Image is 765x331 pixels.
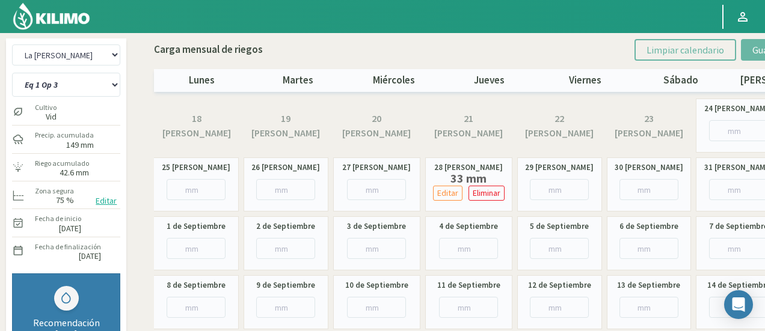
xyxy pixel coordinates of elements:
p: jueves [441,73,537,88]
p: Editar [437,186,458,200]
input: mm [256,179,315,200]
label: 12 de Septiembre [528,279,591,291]
label: 20 [PERSON_NAME] [339,111,414,141]
input: mm [619,238,678,259]
label: Fecha de finalización [35,241,101,252]
label: 8 de Septiembre [167,279,226,291]
label: Riego acumulado [35,158,89,169]
label: [DATE] [59,225,81,232]
p: sábado [633,73,729,88]
label: 9 de Septiembre [256,279,315,291]
label: 21 [PERSON_NAME] [431,111,506,141]
p: Carga mensual de riegos [154,42,263,58]
span: Limpiar calendario [647,44,724,56]
label: 27 [PERSON_NAME] [342,162,411,174]
label: 2 de Septiembre [256,220,315,232]
label: 28 [PERSON_NAME] [434,162,503,174]
input: mm [167,238,226,259]
p: martes [250,73,346,88]
input: mm [439,238,498,259]
label: 22 [PERSON_NAME] [523,111,596,141]
label: Cultivo [35,102,57,113]
label: 26 [PERSON_NAME] [251,162,320,174]
label: 10 de Septiembre [345,279,408,291]
div: Recomendación [25,317,108,329]
button: Limpiar calendario [634,39,736,61]
label: 149 mm [66,141,94,149]
label: 1 de Septiembre [167,220,226,232]
label: 42.6 mm [60,169,89,177]
label: 11 de Septiembre [437,279,500,291]
label: Vid [35,113,57,121]
p: miércoles [346,73,441,88]
p: lunes [154,73,250,88]
input: mm [347,297,406,318]
input: mm [347,238,406,259]
input: mm [439,297,498,318]
label: 19 [PERSON_NAME] [250,111,322,141]
label: 29 [PERSON_NAME] [525,162,594,174]
input: mm [347,179,406,200]
input: mm [530,179,589,200]
label: Precip. acumulada [35,130,94,141]
p: viernes [537,73,633,88]
button: Editar [92,194,120,208]
label: 18 [PERSON_NAME] [160,111,233,141]
label: 75 % [56,196,74,204]
label: 3 de Septiembre [347,220,406,232]
input: mm [167,297,226,318]
input: mm [530,238,589,259]
input: mm [167,179,226,200]
label: 6 de Septiembre [619,220,678,232]
img: Kilimo [12,2,91,31]
input: mm [530,297,589,318]
input: mm [256,238,315,259]
div: Open Intercom Messenger [724,290,753,319]
label: Zona segura [35,186,74,196]
label: 13 de Septiembre [617,279,680,291]
input: mm [619,297,678,318]
label: 25 [PERSON_NAME] [162,162,230,174]
label: 5 de Septiembre [530,220,589,232]
p: Eliminar [473,186,500,200]
label: 30 [PERSON_NAME] [615,162,683,174]
button: Eliminar [469,186,505,201]
label: 33 mm [430,174,508,183]
button: Editar [433,186,462,201]
label: [DATE] [79,252,101,260]
label: 4 de Septiembre [439,220,498,232]
label: Fecha de inicio [35,213,81,224]
input: mm [619,179,678,200]
label: 23 [PERSON_NAME] [613,111,686,141]
input: mm [256,297,315,318]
